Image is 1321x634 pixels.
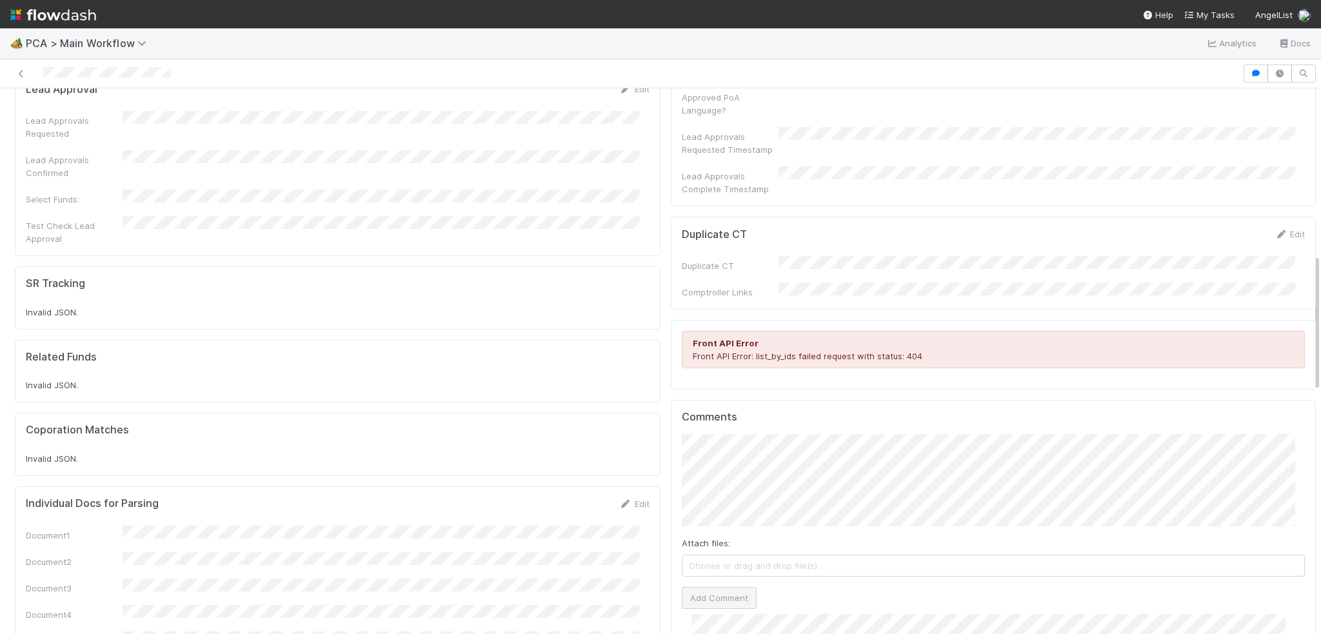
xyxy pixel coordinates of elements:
[682,587,757,609] button: Add Comment
[1275,229,1305,239] a: Edit
[682,130,779,156] div: Lead Approvals Requested Timestamp
[693,338,759,348] strong: Front API Error
[26,379,650,391] div: Invalid JSON.
[682,286,779,299] div: Comptroller Links
[26,452,650,465] div: Invalid JSON.
[682,411,1306,424] h5: Comments
[682,259,779,272] div: Duplicate CT
[1255,10,1293,20] span: AngelList
[26,37,153,50] span: PCA > Main Workflow
[26,424,129,437] h5: Coporation Matches
[26,114,123,140] div: Lead Approvals Requested
[682,537,730,550] label: Attach files:
[26,529,123,542] div: Document1
[26,219,123,245] div: Test Check Lead Approval
[682,331,1306,368] div: Front API Error: list_by_ids failed request with status: 404
[26,555,123,568] div: Document2
[682,170,779,195] div: Lead Approvals Complete Timestamp
[1184,8,1235,21] a: My Tasks
[10,4,96,26] img: logo-inverted-e16ddd16eac7371096b0.svg
[1206,35,1257,51] a: Analytics
[1142,8,1173,21] div: Help
[26,154,123,179] div: Lead Approvals Confirmed
[682,555,1305,576] span: Choose or drag and drop file(s)
[26,277,85,290] h5: SR Tracking
[10,37,23,48] span: 🏕️
[26,83,97,96] h5: Lead Approval
[619,84,650,94] a: Edit
[26,608,123,621] div: Document4
[26,306,650,319] div: Invalid JSON.
[1184,10,1235,20] span: My Tasks
[682,228,747,241] h5: Duplicate CT
[682,78,779,117] div: Global Portfolio Approved PoA Language?
[26,193,123,206] div: Select Funds:
[1278,35,1311,51] a: Docs
[1298,9,1311,22] img: avatar_e5ec2f5b-afc7-4357-8cf1-2139873d70b1.png
[619,499,650,509] a: Edit
[26,351,97,364] h5: Related Funds
[26,497,159,510] h5: Individual Docs for Parsing
[26,582,123,595] div: Document3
